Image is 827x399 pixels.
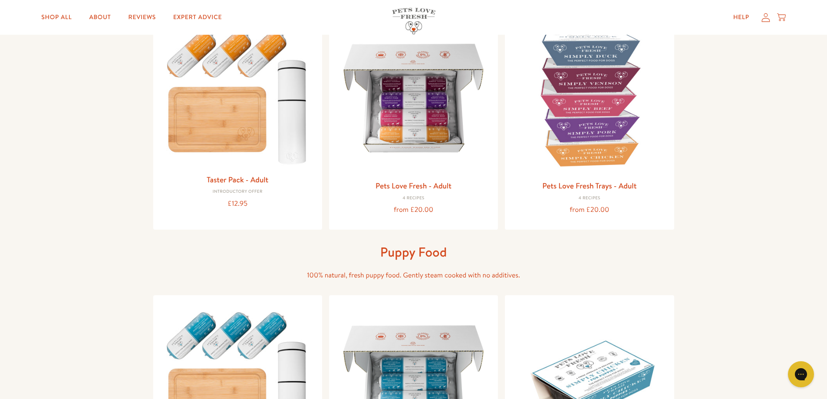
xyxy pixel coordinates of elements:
a: Help [726,9,756,26]
a: Pets Love Fresh Trays - Adult [542,180,636,191]
h1: Puppy Food [275,244,553,261]
iframe: Gorgias live chat messenger [784,358,818,390]
a: Shop All [34,9,79,26]
img: Taster Pack - Adult [160,20,315,169]
a: Expert Advice [166,9,229,26]
div: from £20.00 [512,204,667,216]
a: Pets Love Fresh - Adult [376,180,451,191]
img: Pets Love Fresh Trays - Adult [512,20,667,175]
img: Pets Love Fresh - Adult [336,20,491,175]
span: 100% natural, fresh puppy food. Gently steam cooked with no additives. [307,270,520,280]
div: 4 Recipes [512,196,667,201]
img: Pets Love Fresh [392,8,435,34]
div: Introductory Offer [160,189,315,195]
a: Taster Pack - Adult [207,174,268,185]
a: Reviews [122,9,163,26]
div: 4 Recipes [336,196,491,201]
div: from £20.00 [336,204,491,216]
div: £12.95 [160,198,315,210]
a: About [82,9,118,26]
